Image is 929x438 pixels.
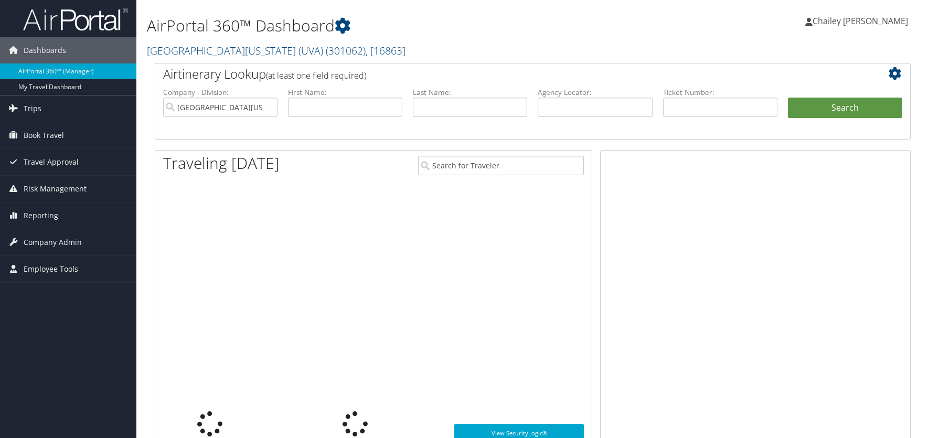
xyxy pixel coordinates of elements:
span: Risk Management [24,176,87,202]
span: Trips [24,95,41,122]
span: , [ 16863 ] [366,44,405,58]
button: Search [788,98,902,119]
span: Chailey [PERSON_NAME] [813,15,908,27]
label: First Name: [288,87,402,98]
span: ( 301062 ) [326,44,366,58]
span: Travel Approval [24,149,79,175]
h1: Traveling [DATE] [163,152,280,174]
label: Company - Division: [163,87,277,98]
span: Book Travel [24,122,64,148]
a: Chailey [PERSON_NAME] [805,5,919,37]
a: [GEOGRAPHIC_DATA][US_STATE] (UVA) [147,44,405,58]
span: Company Admin [24,229,82,255]
span: Reporting [24,202,58,229]
span: Employee Tools [24,256,78,282]
h2: Airtinerary Lookup [163,65,839,83]
input: Search for Traveler [418,156,584,175]
span: (at least one field required) [266,70,366,81]
label: Agency Locator: [538,87,652,98]
label: Last Name: [413,87,527,98]
span: Dashboards [24,37,66,63]
label: Ticket Number: [663,87,777,98]
h1: AirPortal 360™ Dashboard [147,15,661,37]
img: airportal-logo.png [23,7,128,31]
